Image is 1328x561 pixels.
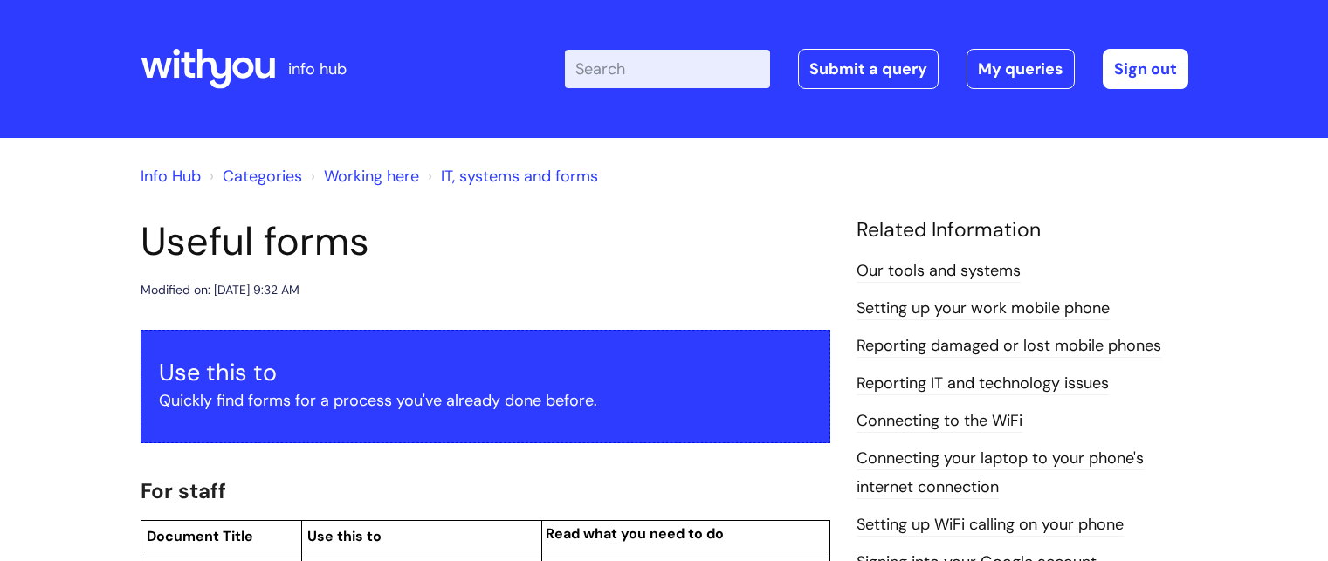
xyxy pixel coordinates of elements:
li: IT, systems and forms [423,162,598,190]
h3: Use this to [159,359,812,387]
h1: Useful forms [141,218,830,265]
a: Categories [223,166,302,187]
a: Reporting damaged or lost mobile phones [857,335,1161,358]
span: Read what you need to do [546,524,724,543]
p: info hub [288,55,347,83]
a: Connecting to the WiFi [857,410,1022,433]
h4: Related Information [857,218,1188,243]
a: Our tools and systems [857,260,1021,283]
a: Setting up WiFi calling on your phone [857,514,1124,537]
p: Quickly find forms for a process you've already done before. [159,387,812,414]
a: Connecting your laptop to your phone's internet connection [857,448,1144,498]
div: | - [565,49,1188,89]
span: Document Title [147,527,253,545]
input: Search [565,50,770,88]
li: Working here [306,162,419,190]
span: Use this to [307,527,382,545]
a: Sign out [1103,49,1188,89]
a: Working here [324,166,419,187]
a: Reporting IT and technology issues [857,373,1109,395]
a: Submit a query [798,49,939,89]
li: Solution home [205,162,302,190]
a: Info Hub [141,166,201,187]
div: Modified on: [DATE] 9:32 AM [141,279,299,301]
a: IT, systems and forms [441,166,598,187]
a: My queries [967,49,1075,89]
span: For staff [141,477,226,504]
a: Setting up your work mobile phone [857,298,1110,320]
